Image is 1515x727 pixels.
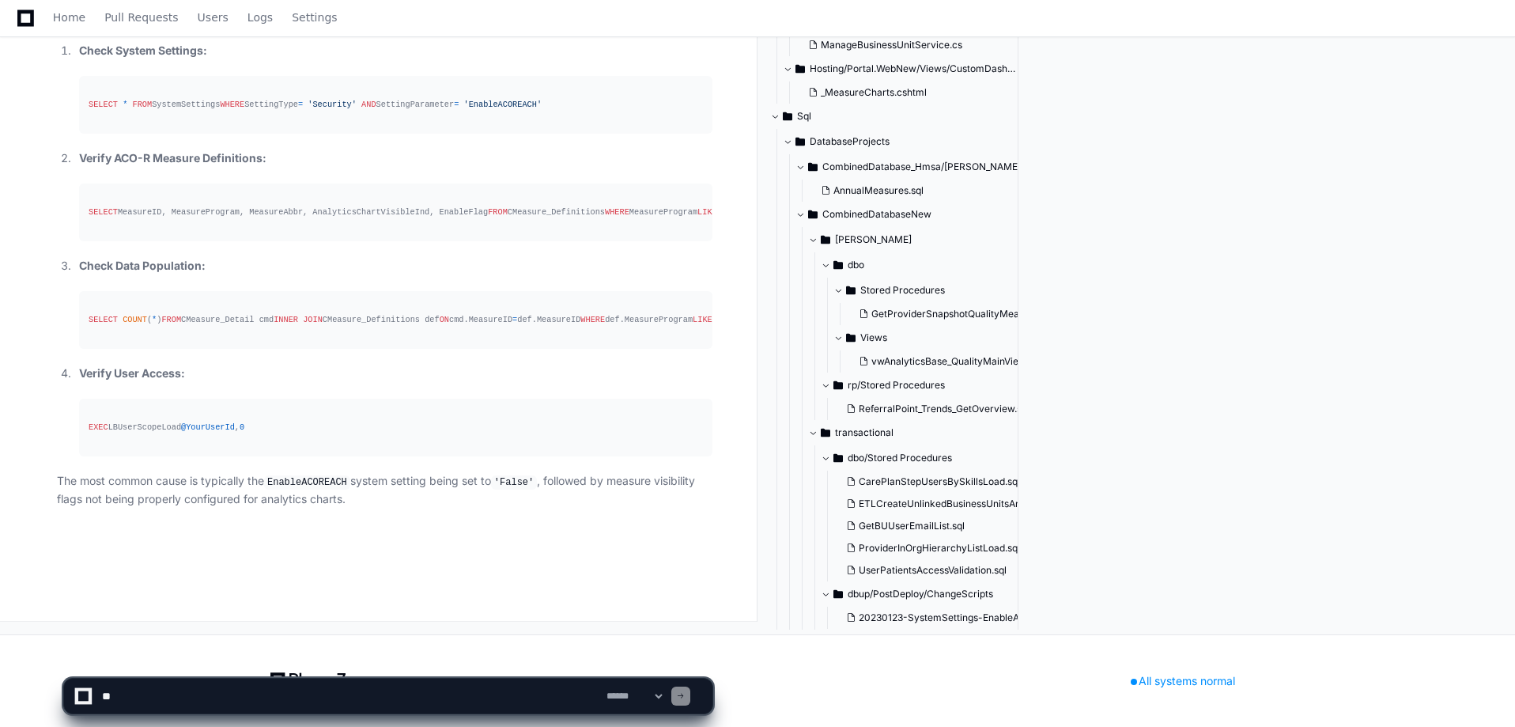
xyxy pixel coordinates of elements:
[848,379,945,392] span: rp/Stored Procedures
[833,184,924,197] span: AnnualMeasures.sql
[795,202,1032,227] button: CombinedDatabaseNew
[89,207,118,217] span: SELECT
[833,585,843,604] svg: Directory
[797,110,811,123] span: Sql
[89,313,703,327] div: ( ) CMeasure_Detail cmd CMeasure_Definitions def cmd.MeasureID def.MeasureID def.MeasureProgram
[580,315,605,324] span: WHERE
[860,284,945,297] span: Stored Procedures
[852,350,1059,373] button: vwAnalyticsBase_QualityMainView.sql
[274,315,298,324] span: INNER
[833,256,843,275] svg: Directory
[308,100,357,109] span: 'Security'
[795,59,805,78] svg: Directory
[810,135,890,148] span: DatabaseProjects
[264,475,350,490] code: EnableACOREACH
[859,612,1103,624] span: 20230123-SystemSettings-EnableACOReachClient.sql
[454,100,459,109] span: =
[821,39,962,51] span: ManageBusinessUnitService.cs
[104,13,178,22] span: Pull Requests
[810,62,1019,75] span: Hosting/Portal.WebNew/Views/CustomDashboardDisplay
[821,86,927,99] span: _MeasureCharts.cshtml
[770,104,1007,129] button: Sql
[852,303,1059,325] button: GetProviderSnapshotQualityMeasures.sql
[89,206,703,219] div: MeasureID, MeasureProgram, MeasureAbbr, AnalyticsChartVisibleInd, EnableFlag CMeasure_Definitions...
[848,452,952,464] span: dbo/Stored Procedures
[859,498,1085,510] span: ETLCreateUnlinkedBusinessUnitsAndProviders.sql
[795,154,1032,180] button: CombinedDatabase_Hmsa/[PERSON_NAME]/dbo/Stored Procedures
[833,449,843,468] svg: Directory
[859,564,1007,577] span: UserPatientsAccessValidation.sql
[846,281,856,300] svg: Directory
[840,471,1060,493] button: CarePlanStepUsersBySkillsLoad.sql
[822,208,931,221] span: CombinedDatabaseNew
[795,132,805,151] svg: Directory
[808,227,1045,252] button: [PERSON_NAME]
[89,315,118,324] span: SELECT
[247,13,273,22] span: Logs
[79,44,207,57] strong: Check System Settings:
[89,421,703,434] div: LBUserScopeLoad ,
[859,475,1020,488] span: CarePlanStepUsersBySkillsLoad.sql
[808,420,1045,445] button: transactional
[840,515,1060,537] button: GetBUUserEmailList.sql
[848,588,993,600] span: dbup/PostDeploy/ChangeScripts
[821,445,1057,471] button: dbo/Stored Procedures
[859,542,1020,555] span: ProviderInOrgHierarchyListLoad.sql
[835,426,894,439] span: transactional
[298,100,303,109] span: =
[821,252,1057,278] button: dbo
[821,373,1057,398] button: rp/Stored Procedures
[859,403,1030,415] span: ReferralPoint_Trends_GetOverview.sql
[440,315,449,324] span: ON
[833,325,1068,350] button: Views
[840,559,1060,581] button: UserPatientsAccessValidation.sql
[605,207,629,217] span: WHERE
[53,13,85,22] span: Home
[859,520,965,532] span: GetBUUserEmailList.sql
[814,180,1022,202] button: AnnualMeasures.sql
[89,422,108,432] span: EXEC
[79,366,185,380] strong: Verify User Access:
[79,151,266,165] strong: Verify ACO-R Measure Definitions:
[840,398,1048,420] button: ReferralPoint_Trends_GetOverview.sql
[491,475,537,490] code: 'False'
[512,315,517,324] span: =
[697,207,717,217] span: LIKE
[833,376,843,395] svg: Directory
[79,259,206,272] strong: Check Data Population:
[89,98,703,112] div: SystemSettings SettingType SettingParameter
[840,537,1060,559] button: ProviderInOrgHierarchyListLoad.sql
[822,161,1032,173] span: CombinedDatabase_Hmsa/[PERSON_NAME]/dbo/Stored Procedures
[833,278,1068,303] button: Stored Procedures
[181,422,235,432] span: @YourUserId
[871,355,1041,368] span: vwAnalyticsBase_QualityMainView.sql
[292,13,337,22] span: Settings
[821,230,830,249] svg: Directory
[871,308,1059,320] span: GetProviderSnapshotQualityMeasures.sql
[783,107,792,126] svg: Directory
[220,100,244,109] span: WHERE
[846,328,856,347] svg: Directory
[821,423,830,442] svg: Directory
[132,100,152,109] span: FROM
[848,259,864,271] span: dbo
[860,331,887,344] span: Views
[361,100,376,109] span: AND
[89,100,118,109] span: SELECT
[808,205,818,224] svg: Directory
[840,607,1060,629] button: 20230123-SystemSettings-EnableACOReachClient.sql
[488,207,508,217] span: FROM
[840,493,1060,515] button: ETLCreateUnlinkedBusinessUnitsAndProviders.sql
[693,315,712,324] span: LIKE
[802,34,1010,56] button: ManageBusinessUnitService.cs
[821,581,1057,607] button: dbup/PostDeploy/ChangeScripts
[303,315,323,324] span: JOIN
[240,422,244,432] span: 0
[123,315,147,324] span: COUNT
[463,100,542,109] span: 'EnableACOREACH'
[808,157,818,176] svg: Directory
[835,233,912,246] span: [PERSON_NAME]
[783,56,1019,81] button: Hosting/Portal.WebNew/Views/CustomDashboardDisplay
[783,129,1019,154] button: DatabaseProjects
[802,81,1010,104] button: _MeasureCharts.cshtml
